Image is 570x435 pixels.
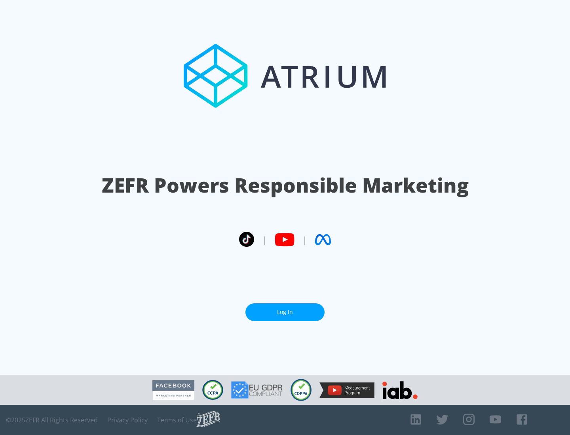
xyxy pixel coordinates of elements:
img: COPPA Compliant [291,379,312,401]
span: | [302,234,307,246]
img: CCPA Compliant [202,380,223,400]
img: IAB [382,381,418,399]
a: Log In [245,303,325,321]
a: Privacy Policy [107,416,148,424]
span: © 2025 ZEFR All Rights Reserved [6,416,98,424]
span: | [262,234,267,246]
a: Terms of Use [157,416,197,424]
img: GDPR Compliant [231,381,283,399]
img: YouTube Measurement Program [319,382,374,398]
h1: ZEFR Powers Responsible Marketing [102,172,469,199]
img: Facebook Marketing Partner [152,380,194,400]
